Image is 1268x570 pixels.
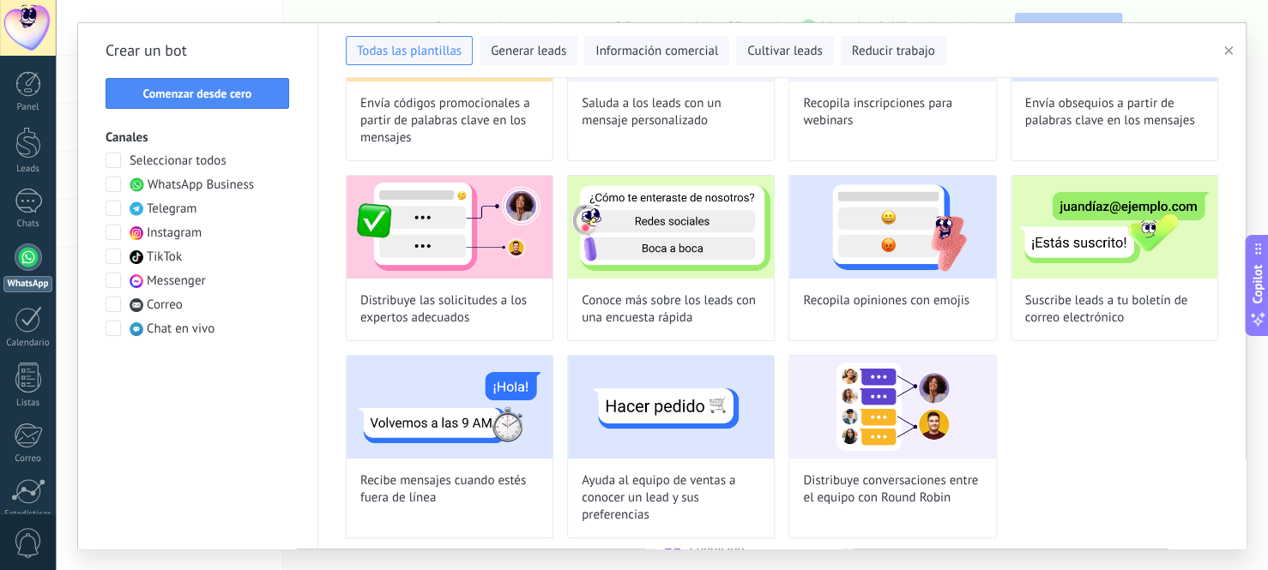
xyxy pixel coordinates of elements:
[568,176,774,279] img: Conoce más sobre los leads con una encuesta rápida
[3,453,53,465] div: Correo
[347,356,552,459] img: Recibe mensajes cuando estés fuera de línea
[789,176,995,279] img: Recopila opiniones con emojis
[491,43,566,60] span: Generar leads
[3,338,53,349] div: Calendario
[803,292,969,309] span: Recopila opiniones con emojis
[582,472,760,524] span: Ayuda al equipo de ventas a conocer un lead y sus preferencias
[568,356,774,459] img: Ayuda al equipo de ventas a conocer un lead y sus preferencias
[595,43,718,60] span: Información comercial
[852,43,935,60] span: Reducir trabajo
[142,87,251,99] span: Comenzar desde cero
[584,36,729,65] button: Información comercial
[480,36,577,65] button: Generar leads
[582,95,760,129] span: Saluda a los leads con un mensaje personalizado
[789,356,995,459] img: Distribuye conversaciones entre el equipo con Round Robin
[147,225,202,242] span: Instagram
[3,164,53,175] div: Leads
[360,292,539,327] span: Distribuye las solicitudes a los expertos adecuados
[1025,292,1204,327] span: Suscribe leads a tu boletín de correo electrónico
[106,129,290,146] h3: Canales
[147,297,183,314] span: Correo
[3,102,53,113] div: Panel
[3,398,53,409] div: Listas
[841,36,946,65] button: Reducir trabajo
[3,219,53,230] div: Chats
[803,95,981,129] span: Recopila inscripciones para webinars
[147,201,197,218] span: Telegram
[106,78,289,109] button: Comenzar desde cero
[106,37,290,64] h2: Crear un bot
[1025,95,1204,129] span: Envía obsequios a partir de palabras clave en los mensajes
[346,36,473,65] button: Todas las plantillas
[747,43,822,60] span: Cultivar leads
[147,249,182,266] span: TikTok
[130,153,226,170] span: Seleccionar todos
[360,95,539,147] span: Envía códigos promocionales a partir de palabras clave en los mensajes
[3,509,53,520] div: Estadísticas
[736,36,833,65] button: Cultivar leads
[357,43,462,60] span: Todas las plantillas
[1249,264,1266,303] span: Copilot
[803,472,981,507] span: Distribuye conversaciones entre el equipo con Round Robin
[147,321,214,338] span: Chat en vivo
[148,177,254,194] span: WhatsApp Business
[360,472,539,507] span: Recibe mensajes cuando estés fuera de línea
[347,176,552,279] img: Distribuye las solicitudes a los expertos adecuados
[1011,176,1217,279] img: Suscribe leads a tu boletín de correo electrónico
[147,273,206,290] span: Messenger
[3,276,52,292] div: WhatsApp
[582,292,760,327] span: Conoce más sobre los leads con una encuesta rápida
